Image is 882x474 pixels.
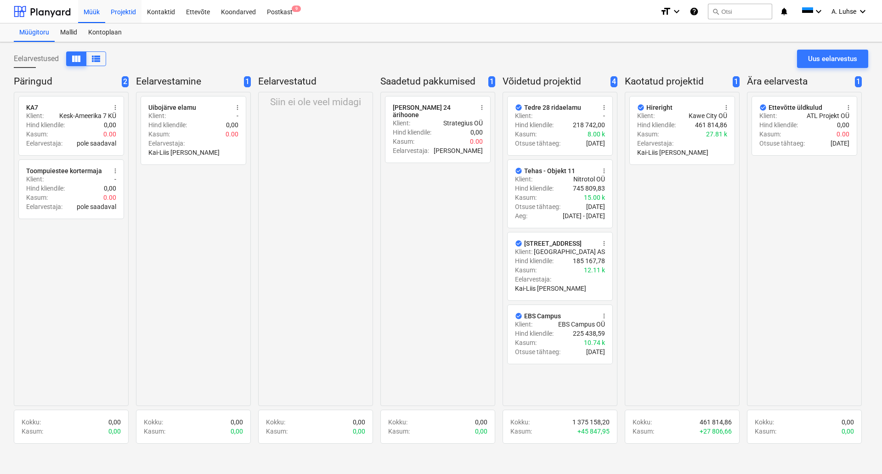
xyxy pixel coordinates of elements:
[148,130,170,139] p: Kasum :
[807,111,849,120] p: ATL Projekt OÜ
[388,427,410,436] p: Kasum :
[586,202,605,211] p: [DATE]
[586,347,605,356] p: [DATE]
[434,146,483,155] p: [PERSON_NAME]
[515,167,522,175] span: Märgi kui tegemata
[503,75,607,88] p: Võidetud projektid
[26,104,38,111] div: KA7
[842,418,854,427] p: 0,00
[59,111,116,120] p: Kesk-Ameerika 7 KÜ
[26,175,44,184] p: Klient :
[515,247,532,256] p: Klient :
[353,427,365,436] p: 0,00
[393,104,473,118] div: [PERSON_NAME] 24 ärihoone
[122,76,129,88] span: 2
[393,146,429,155] p: Eelarvestaja :
[837,130,849,139] p: 0.00
[510,418,530,427] p: Kokku :
[769,104,822,111] div: Ettevõtte üldkulud
[226,120,238,130] p: 0,00
[515,338,537,347] p: Kasum :
[234,104,241,111] span: more_vert
[524,312,561,320] div: EBS Campus
[475,427,487,436] p: 0,00
[478,104,486,111] span: more_vert
[83,23,127,42] a: Kontoplaan
[104,120,116,130] p: 0,00
[488,76,495,88] span: 1
[470,137,483,146] p: 0.00
[26,202,62,211] p: Eelarvestaja :
[573,329,605,338] p: 225 438,59
[515,312,522,320] span: Märgi kui tegemata
[148,139,185,148] p: Eelarvestaja :
[470,128,483,137] p: 0,00
[600,312,608,320] span: more_vert
[22,418,41,427] p: Kokku :
[77,139,116,148] p: pole saadaval
[515,284,586,293] p: Kai-Liis [PERSON_NAME]
[759,104,767,111] span: Märgi kui tegemata
[270,96,361,109] p: Siin ei ole veel midagi
[55,23,83,42] div: Mallid
[244,76,251,88] span: 1
[573,175,605,184] p: Nitrotol OÜ
[475,418,487,427] p: 0,00
[759,120,798,130] p: Hind kliendile :
[584,265,605,275] p: 12.11 k
[780,6,789,17] i: notifications
[755,418,774,427] p: Kokku :
[26,130,48,139] p: Kasum :
[77,202,116,211] p: pole saadaval
[515,347,560,356] p: Otsuse tähtaeg :
[797,50,868,68] button: Uus eelarvestus
[136,75,240,88] p: Eelarvestamine
[573,184,605,193] p: 745 809,83
[26,184,65,193] p: Hind kliendile :
[708,4,772,19] button: Otsi
[524,104,581,111] div: Tedre 28 ridaelamu
[723,104,730,111] span: more_vert
[671,6,682,17] i: keyboard_arrow_down
[573,256,605,265] p: 185 167,78
[108,427,121,436] p: 0,00
[237,111,238,120] p: -
[14,51,106,66] div: Eelarvestused
[755,427,776,436] p: Kasum :
[144,427,165,436] p: Kasum :
[26,120,65,130] p: Hind kliendile :
[26,111,44,120] p: Klient :
[112,104,119,111] span: more_vert
[515,265,537,275] p: Kasum :
[747,75,851,88] p: Ära eelarvesta
[90,53,102,64] span: Kuva veergudena
[857,6,868,17] i: keyboard_arrow_down
[700,427,732,436] p: + 27 806,66
[836,430,882,474] iframe: Chat Widget
[292,6,301,12] span: 9
[393,137,414,146] p: Kasum :
[577,427,610,436] p: + 45 847,95
[148,120,187,130] p: Hind kliendile :
[515,139,560,148] p: Otsuse tähtaeg :
[104,184,116,193] p: 0,00
[148,104,196,111] div: Uibojärve elamu
[845,104,852,111] span: more_vert
[808,53,857,65] div: Uus eelarvestus
[515,193,537,202] p: Kasum :
[515,184,554,193] p: Hind kliendile :
[114,175,116,184] p: -
[558,320,605,329] p: EBS Campus OÜ
[266,418,285,427] p: Kokku :
[22,427,43,436] p: Kasum :
[515,104,522,111] span: Märgi kui tegemata
[660,6,671,17] i: format_size
[515,256,554,265] p: Hind kliendile :
[572,418,610,427] p: 1 375 158,20
[515,320,532,329] p: Klient :
[637,130,659,139] p: Kasum :
[144,418,163,427] p: Kokku :
[148,111,166,120] p: Klient :
[690,6,699,17] i: Abikeskus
